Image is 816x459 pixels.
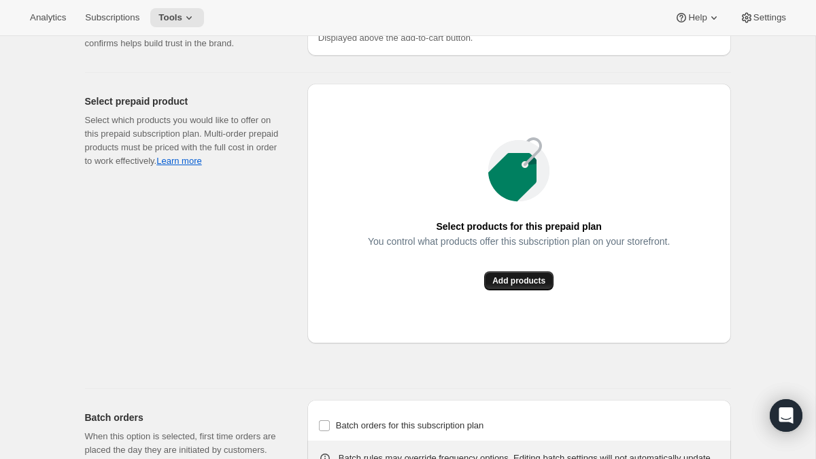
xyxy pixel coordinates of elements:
[336,420,484,430] span: Batch orders for this subscription plan
[85,411,286,424] h2: Batch orders
[85,95,286,108] h2: Select prepaid product
[666,8,728,27] button: Help
[30,12,66,23] span: Analytics
[368,232,670,251] span: You control what products offer this subscription plan on your storefront.
[318,33,473,43] span: Displayed above the add-to-cart button.
[770,399,802,432] div: Open Intercom Messenger
[436,217,601,236] span: Select products for this prepaid plan
[484,271,554,290] button: Add products
[492,275,545,286] span: Add products
[150,8,204,27] button: Tools
[85,12,139,23] span: Subscriptions
[77,8,148,27] button: Subscriptions
[158,12,182,23] span: Tools
[688,12,707,23] span: Help
[156,156,201,166] a: Learn more
[753,12,786,23] span: Settings
[85,114,286,168] div: Select which products you would like to offer on this prepaid subscription plan. Multi-order prep...
[22,8,74,27] button: Analytics
[732,8,794,27] button: Settings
